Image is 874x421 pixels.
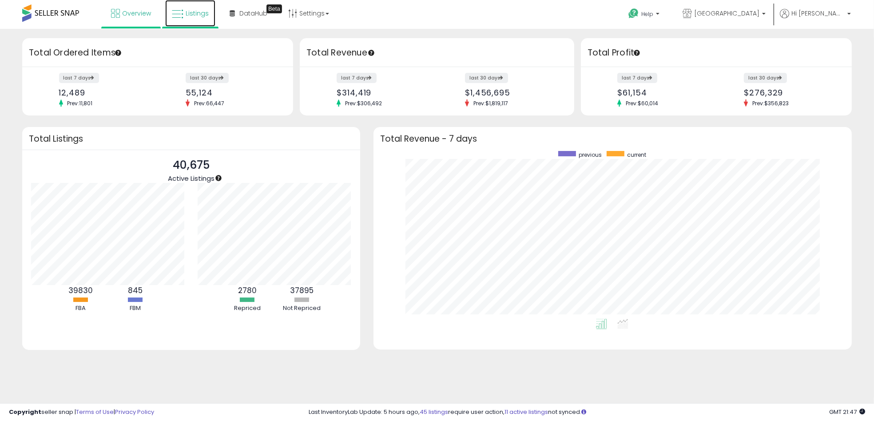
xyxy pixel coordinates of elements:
[54,304,107,313] div: FBA
[168,157,215,174] p: 40,675
[306,47,568,59] h3: Total Revenue
[239,9,267,18] span: DataHub
[380,135,845,142] h3: Total Revenue - 7 days
[186,88,278,97] div: 55,124
[791,9,845,18] span: Hi [PERSON_NAME]
[588,47,845,59] h3: Total Profit
[290,285,314,296] b: 37895
[68,285,93,296] b: 39830
[469,99,512,107] span: Prev: $1,819,117
[168,174,215,183] span: Active Listings
[367,49,375,57] div: Tooltip anchor
[186,9,209,18] span: Listings
[341,99,386,107] span: Prev: $306,492
[238,285,257,296] b: 2780
[59,73,99,83] label: last 7 days
[337,88,430,97] div: $314,419
[621,99,663,107] span: Prev: $60,014
[744,73,787,83] label: last 30 days
[744,88,836,97] div: $276,329
[275,304,329,313] div: Not Repriced
[628,151,647,159] span: current
[186,73,229,83] label: last 30 days
[748,99,793,107] span: Prev: $356,823
[29,135,354,142] h3: Total Listings
[337,73,377,83] label: last 7 days
[29,47,286,59] h3: Total Ordered Items
[465,88,559,97] div: $1,456,695
[108,304,162,313] div: FBM
[128,285,143,296] b: 845
[215,174,222,182] div: Tooltip anchor
[628,8,639,19] i: Get Help
[780,9,851,29] a: Hi [PERSON_NAME]
[63,99,97,107] span: Prev: 11,801
[633,49,641,57] div: Tooltip anchor
[641,10,653,18] span: Help
[694,9,759,18] span: [GEOGRAPHIC_DATA]
[122,9,151,18] span: Overview
[190,99,229,107] span: Prev: 66,447
[617,73,657,83] label: last 7 days
[621,1,668,29] a: Help
[465,73,508,83] label: last 30 days
[114,49,122,57] div: Tooltip anchor
[617,88,710,97] div: $61,154
[266,4,282,13] div: Tooltip anchor
[579,151,602,159] span: previous
[221,304,274,313] div: Repriced
[59,88,151,97] div: 12,489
